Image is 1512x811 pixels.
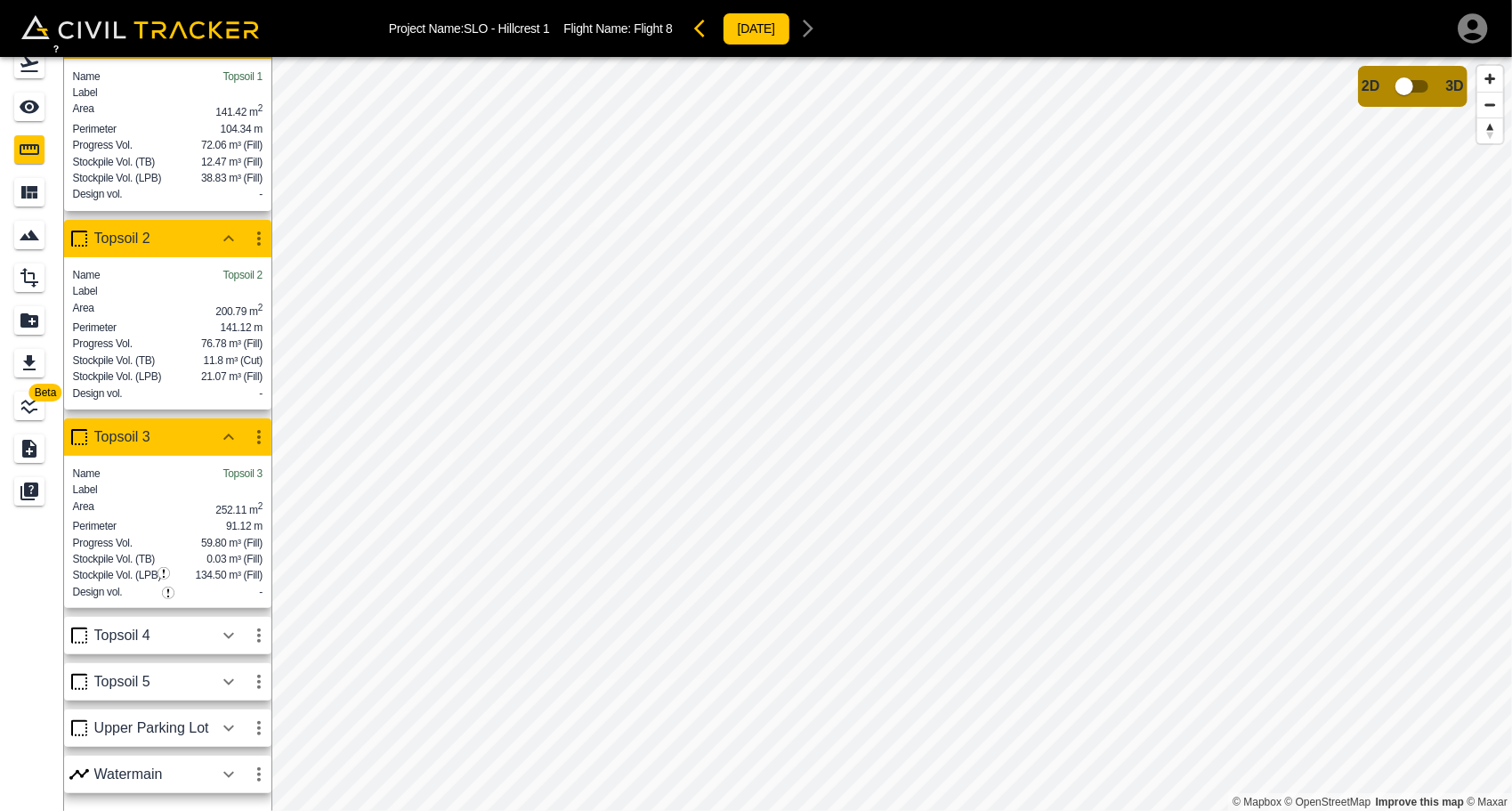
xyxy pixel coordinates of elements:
a: Maxar [1467,796,1508,808]
div: Flights [14,50,50,78]
p: Flight Name: [563,21,672,36]
button: Reset bearing to north [1477,118,1503,143]
button: Zoom out [1477,92,1503,118]
p: Project Name: SLO - Hillcrest 1 [389,21,550,36]
button: [DATE] [723,12,790,45]
img: Civil Tracker [21,15,259,40]
button: Zoom in [1477,66,1503,92]
a: OpenStreetMap [1285,796,1371,808]
a: Mapbox [1233,796,1282,808]
canvas: Map [271,57,1512,811]
span: 2D [1362,78,1379,94]
a: Map feedback [1376,796,1464,808]
span: Flight 8 [634,21,672,36]
span: 3D [1446,78,1464,94]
